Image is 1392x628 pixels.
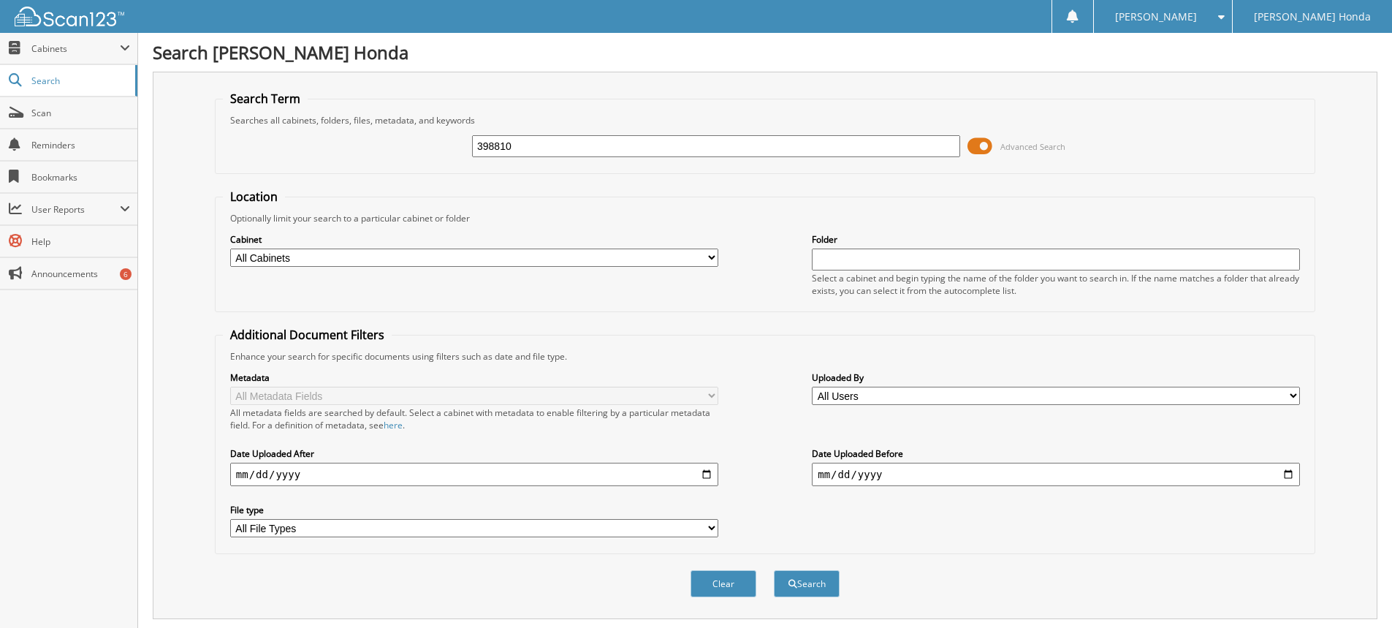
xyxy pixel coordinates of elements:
label: File type [230,504,718,516]
div: All metadata fields are searched by default. Select a cabinet with metadata to enable filtering b... [230,406,718,431]
button: Clear [691,570,756,597]
label: Metadata [230,371,718,384]
h1: Search [PERSON_NAME] Honda [153,40,1377,64]
img: scan123-logo-white.svg [15,7,124,26]
span: Cabinets [31,42,120,55]
div: 6 [120,268,132,280]
span: [PERSON_NAME] [1115,12,1197,21]
a: here [384,419,403,431]
div: Optionally limit your search to a particular cabinet or folder [223,212,1307,224]
div: Searches all cabinets, folders, files, metadata, and keywords [223,114,1307,126]
legend: Search Term [223,91,308,107]
span: Bookmarks [31,171,130,184]
legend: Location [223,189,285,205]
legend: Additional Document Filters [223,327,392,343]
input: start [230,463,718,486]
span: Announcements [31,268,130,280]
span: User Reports [31,203,120,216]
label: Uploaded By [812,371,1300,384]
label: Cabinet [230,233,718,246]
span: Help [31,235,130,248]
span: [PERSON_NAME] Honda [1254,12,1371,21]
span: Scan [31,107,130,119]
input: end [812,463,1300,486]
iframe: Chat Widget [1319,558,1392,628]
div: Select a cabinet and begin typing the name of the folder you want to search in. If the name match... [812,272,1300,297]
span: Reminders [31,139,130,151]
button: Search [774,570,840,597]
div: Enhance your search for specific documents using filters such as date and file type. [223,350,1307,363]
span: Advanced Search [1000,141,1065,152]
label: Date Uploaded Before [812,447,1300,460]
label: Date Uploaded After [230,447,718,460]
span: Search [31,75,128,87]
label: Folder [812,233,1300,246]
